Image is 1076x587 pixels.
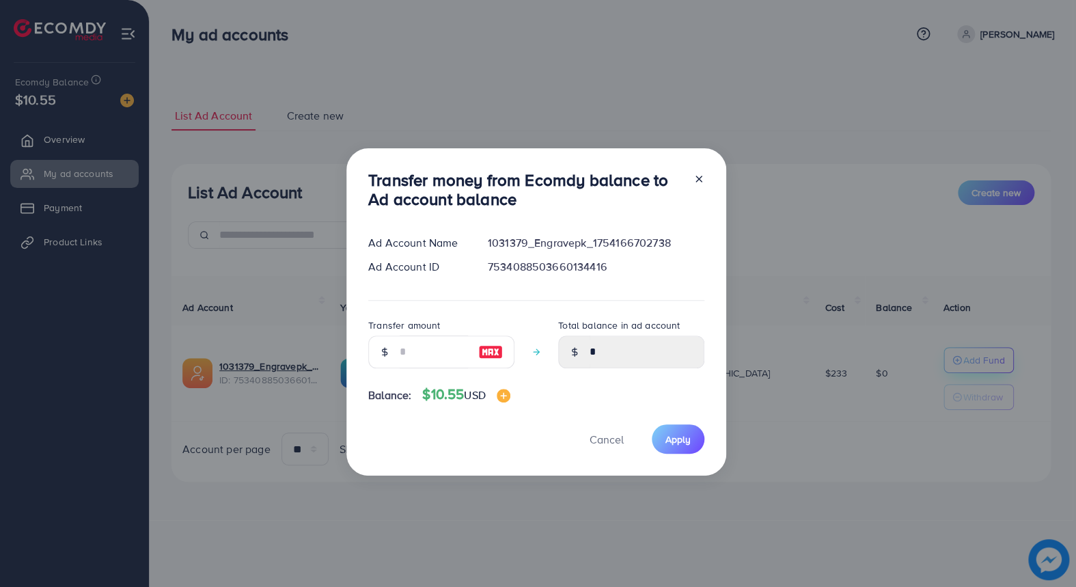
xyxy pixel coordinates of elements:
[497,389,510,402] img: image
[665,433,691,446] span: Apply
[368,387,411,403] span: Balance:
[464,387,485,402] span: USD
[590,432,624,447] span: Cancel
[477,235,715,251] div: 1031379_Engravepk_1754166702738
[477,259,715,275] div: 7534088503660134416
[368,318,440,332] label: Transfer amount
[357,235,477,251] div: Ad Account Name
[558,318,680,332] label: Total balance in ad account
[652,424,704,454] button: Apply
[573,424,641,454] button: Cancel
[368,170,682,210] h3: Transfer money from Ecomdy balance to Ad account balance
[422,386,510,403] h4: $10.55
[357,259,477,275] div: Ad Account ID
[478,344,503,360] img: image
